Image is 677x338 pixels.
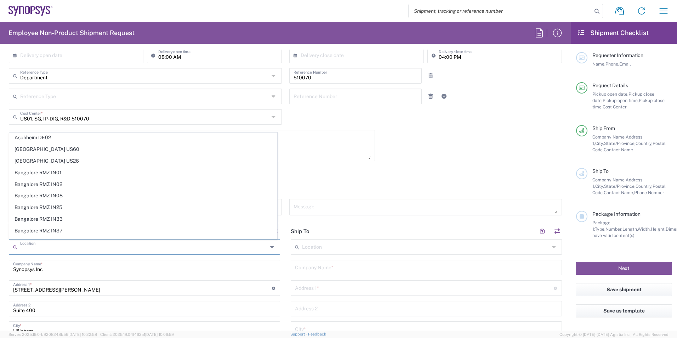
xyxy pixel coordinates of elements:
span: Email [619,61,631,67]
span: City, [595,141,604,146]
span: Package Information [592,211,641,217]
span: [GEOGRAPHIC_DATA] US60 [10,144,277,155]
span: Ship To [592,168,609,174]
span: Name, [592,61,605,67]
a: Feedback [308,332,326,336]
a: Support [290,332,308,336]
span: Request Details [592,83,628,88]
span: Bangalore RMZ IN01 [10,167,277,178]
a: Add Reference [439,91,449,101]
span: Client: 2025.19.0-1f462a1 [100,332,174,337]
span: [DATE] 10:22:58 [68,332,97,337]
span: City, [595,184,604,189]
span: Width, [638,226,651,232]
span: Pickup open time, [603,98,639,103]
span: Pickup open date, [592,91,628,97]
span: Bangalore RMZ IN37 [10,225,277,236]
a: Remove Reference [426,91,436,101]
span: Bangalore RMZ IN47 [10,237,277,248]
span: Company Name, [592,134,626,140]
h2: Shipment Checklist [577,29,649,37]
button: Save shipment [576,283,672,296]
span: Phone Number [634,190,664,195]
span: Length, [622,226,638,232]
span: Ship From [592,125,615,131]
span: State/Province, [604,184,636,189]
span: [GEOGRAPHIC_DATA] US26 [10,156,277,167]
span: Server: 2025.19.0-b9208248b56 [8,332,97,337]
h2: Ship To [291,228,309,235]
span: Number, [605,226,622,232]
span: Cost Center [603,104,627,109]
span: State/Province, [604,141,636,146]
span: Country, [636,184,653,189]
span: Contact Name, [604,190,634,195]
span: Bangalore RMZ IN33 [10,214,277,225]
span: Country, [636,141,653,146]
h2: Employee Non-Product Shipment Request [8,29,135,37]
span: Bangalore RMZ IN25 [10,202,277,213]
span: Height, [651,226,666,232]
input: Shipment, tracking or reference number [409,4,592,18]
span: [DATE] 10:06:59 [145,332,174,337]
span: Phone, [605,61,619,67]
span: Package 1: [592,220,610,232]
button: Save as template [576,304,672,317]
span: Aschheim DE02 [10,132,277,143]
span: Bangalore RMZ IN08 [10,190,277,201]
button: Next [576,262,672,275]
span: Type, [595,226,605,232]
span: Company Name, [592,177,626,182]
span: Bangalore RMZ IN02 [10,179,277,190]
span: Contact Name [604,147,633,152]
span: Copyright © [DATE]-[DATE] Agistix Inc., All Rights Reserved [559,331,669,338]
span: Requester Information [592,52,643,58]
a: Remove Reference [426,71,436,81]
